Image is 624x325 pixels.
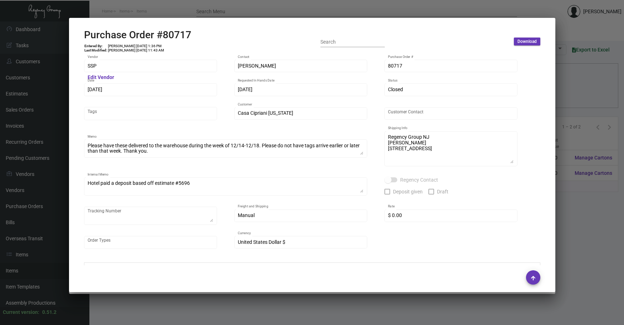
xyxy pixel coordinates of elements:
span: Draft [437,187,448,196]
td: [PERSON_NAME] [DATE] 11:43 AM [108,48,164,53]
td: Last Modified: [84,48,108,53]
td: Entered By: [84,44,108,48]
div: Current version: [3,309,39,316]
span: Manual [238,212,255,218]
div: 0.51.2 [42,309,56,316]
span: Deposit given [393,187,423,196]
h2: Purchase Order #80717 [84,29,191,41]
th: Value [410,263,540,275]
span: Closed [388,87,403,92]
th: Field Name [84,263,278,275]
button: Download [514,38,540,45]
span: Download [517,39,537,45]
td: [PERSON_NAME] [DATE] 1:36 PM [108,44,164,48]
mat-hint: Edit Vendor [88,75,114,80]
span: Regency Contact [400,176,438,184]
th: Data Type [278,263,410,275]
